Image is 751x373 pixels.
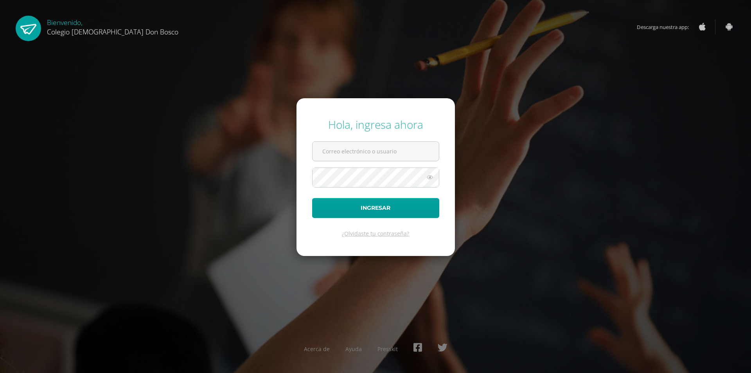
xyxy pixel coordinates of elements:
[312,117,439,132] div: Hola, ingresa ahora
[377,345,398,353] a: Presskit
[313,142,439,161] input: Correo electrónico o usuario
[312,198,439,218] button: Ingresar
[47,27,178,36] span: Colegio [DEMOGRAPHIC_DATA] Don Bosco
[637,20,697,34] span: Descarga nuestra app:
[304,345,330,353] a: Acerca de
[47,16,178,36] div: Bienvenido,
[345,345,362,353] a: Ayuda
[342,230,409,237] a: ¿Olvidaste tu contraseña?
